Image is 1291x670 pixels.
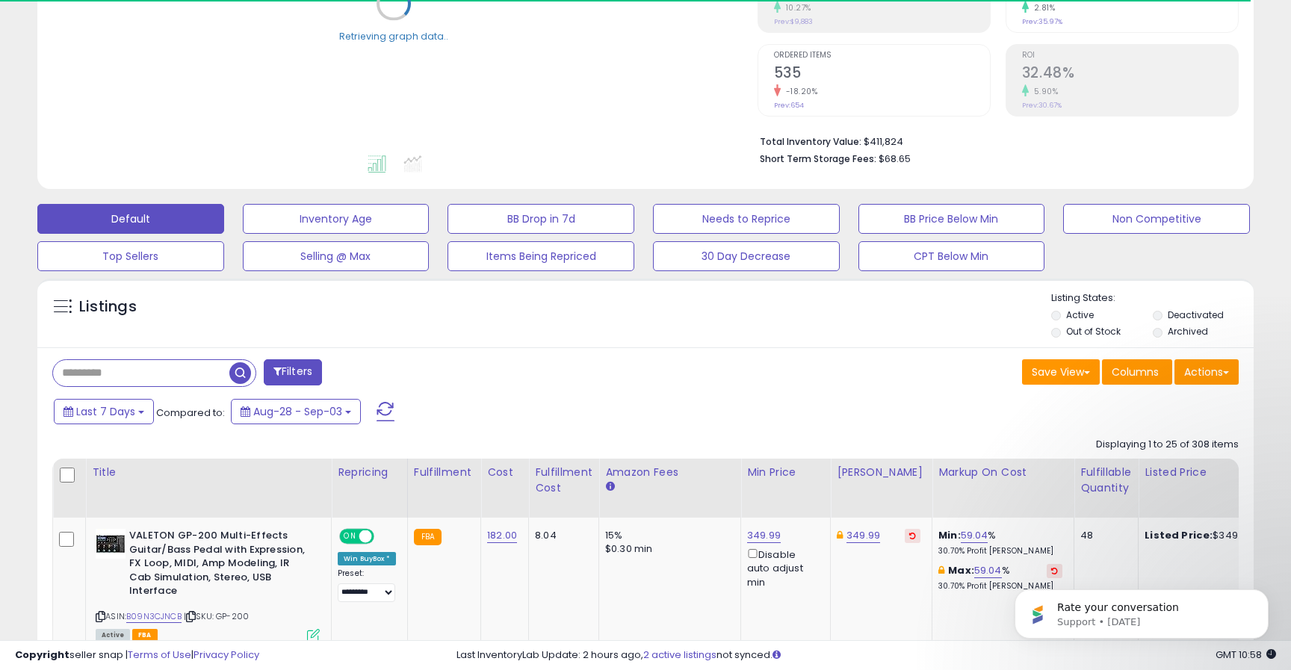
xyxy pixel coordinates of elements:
span: Ordered Items [774,52,990,60]
a: 59.04 [974,563,1002,578]
iframe: Intercom notifications message [992,558,1291,663]
label: Out of Stock [1066,325,1121,338]
button: Save View [1022,359,1100,385]
a: Terms of Use [128,648,191,662]
button: Inventory Age [243,204,430,234]
button: Actions [1174,359,1239,385]
button: Last 7 Days [54,399,154,424]
button: 30 Day Decrease [653,241,840,271]
small: Prev: 30.67% [1022,101,1062,110]
button: Columns [1102,359,1172,385]
div: Fulfillment Cost [535,465,592,496]
div: 48 [1080,529,1127,542]
small: Prev: $9,883 [774,17,813,26]
label: Deactivated [1168,308,1224,321]
button: BB Price Below Min [858,204,1045,234]
div: Last InventoryLab Update: 2 hours ago, not synced. [456,648,1276,663]
div: 8.04 [535,529,587,542]
div: Min Price [747,465,824,480]
small: Amazon Fees. [605,480,614,494]
span: Aug-28 - Sep-03 [253,404,342,419]
a: 182.00 [487,528,517,543]
small: 5.90% [1029,86,1059,97]
a: 349.99 [846,528,880,543]
small: 10.27% [781,2,811,13]
h2: 32.48% [1022,64,1238,84]
small: Prev: 35.97% [1022,17,1062,26]
span: ON [341,530,359,543]
button: Aug-28 - Sep-03 [231,399,361,424]
div: $349.99 [1145,529,1269,542]
a: B09N3CJNCB [126,610,182,623]
small: 2.81% [1029,2,1056,13]
div: Fulfillment [414,465,474,480]
button: Non Competitive [1063,204,1250,234]
button: Selling @ Max [243,241,430,271]
label: Archived [1168,325,1208,338]
div: 15% [605,529,729,542]
button: Items Being Repriced [448,241,634,271]
th: The percentage added to the cost of goods (COGS) that forms the calculator for Min & Max prices. [932,459,1074,518]
b: Total Inventory Value: [760,135,861,148]
button: BB Drop in 7d [448,204,634,234]
span: OFF [372,530,396,543]
b: Listed Price: [1145,528,1213,542]
h2: 535 [774,64,990,84]
h5: Listings [79,297,137,317]
div: Listed Price [1145,465,1274,480]
div: Retrieving graph data.. [339,29,448,43]
div: % [938,564,1062,592]
small: -18.20% [781,86,818,97]
div: Disable auto adjust min [747,546,819,589]
button: Filters [264,359,322,385]
a: 2 active listings [643,648,716,662]
b: Short Term Storage Fees: [760,152,876,165]
p: Listing States: [1051,291,1253,305]
strong: Copyright [15,648,69,662]
a: 349.99 [747,528,781,543]
p: 30.70% Profit [PERSON_NAME] [938,546,1062,556]
a: 59.04 [961,528,988,543]
div: Amazon Fees [605,465,734,480]
div: seller snap | | [15,648,259,663]
div: Fulfillable Quantity [1080,465,1132,496]
p: 30.70% Profit [PERSON_NAME] [938,581,1062,592]
span: ROI [1022,52,1238,60]
button: Top Sellers [37,241,224,271]
b: VALETON GP-200 Multi-Effects Guitar/Bass Pedal with Expression, FX Loop, MIDI, Amp Modeling, IR C... [129,529,311,602]
div: Cost [487,465,522,480]
div: Markup on Cost [938,465,1068,480]
img: 51xhhWxUxsL._SL40_.jpg [96,529,126,559]
div: $0.30 min [605,542,729,556]
div: Displaying 1 to 25 of 308 items [1096,438,1239,452]
span: $68.65 [879,152,911,166]
small: FBA [414,529,442,545]
div: [PERSON_NAME] [837,465,926,480]
span: Last 7 Days [76,404,135,419]
div: Title [92,465,325,480]
div: Repricing [338,465,401,480]
b: Max: [948,563,974,577]
li: $411,824 [760,131,1227,149]
label: Active [1066,308,1094,321]
small: Prev: 654 [774,101,804,110]
span: Columns [1112,365,1159,379]
span: | SKU: GP-200 [184,610,249,622]
a: Privacy Policy [194,648,259,662]
div: Preset: [338,568,396,602]
button: Default [37,204,224,234]
button: Needs to Reprice [653,204,840,234]
div: % [938,529,1062,556]
div: Win BuyBox * [338,552,396,565]
span: Compared to: [156,406,225,420]
b: Min: [938,528,961,542]
button: CPT Below Min [858,241,1045,271]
